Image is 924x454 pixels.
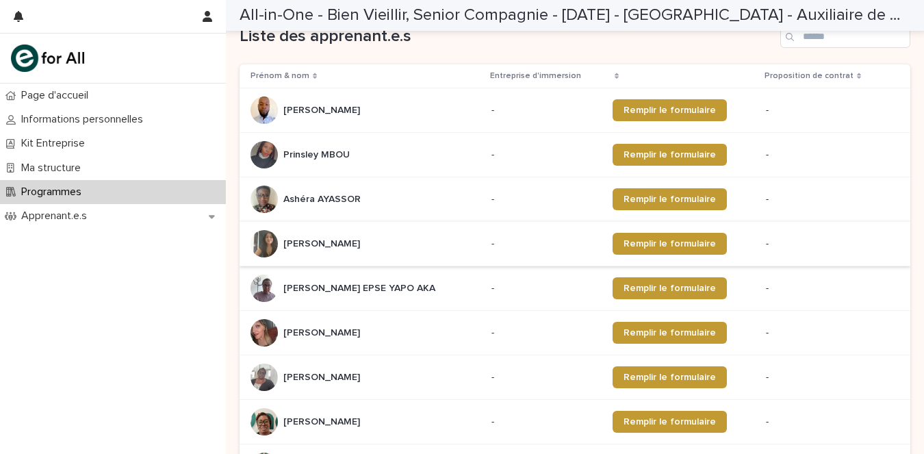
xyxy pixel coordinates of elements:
p: [PERSON_NAME] EPSE YAPO AKA [283,280,438,294]
p: Prénom & nom [251,68,309,84]
a: Remplir le formulaire [613,411,727,433]
p: Informations personnelles [16,113,154,126]
a: Remplir le formulaire [613,188,727,210]
p: - [766,194,888,205]
p: [PERSON_NAME] [283,102,363,116]
p: - [491,194,602,205]
p: - [491,372,602,383]
p: [PERSON_NAME] [283,325,363,339]
tr: Ashéra AYASSORAshéra AYASSOR -Remplir le formulaire- [240,177,910,222]
p: Kit Entreprise [16,137,96,150]
p: Programmes [16,186,92,199]
h1: Liste des apprenant.e.s [240,27,775,47]
a: Remplir le formulaire [613,277,727,299]
p: - [766,149,888,161]
span: Remplir le formulaire [624,194,716,204]
p: - [766,238,888,250]
a: Remplir le formulaire [613,99,727,121]
p: [PERSON_NAME] [283,369,363,383]
tr: [PERSON_NAME][PERSON_NAME] -Remplir le formulaire- [240,400,910,444]
p: - [766,283,888,294]
a: Remplir le formulaire [613,366,727,388]
p: - [766,105,888,116]
span: Remplir le formulaire [624,417,716,427]
p: Entreprise d'immersion [490,68,581,84]
tr: [PERSON_NAME][PERSON_NAME] -Remplir le formulaire- [240,222,910,266]
p: - [491,327,602,339]
span: Remplir le formulaire [624,105,716,115]
tr: [PERSON_NAME][PERSON_NAME] -Remplir le formulaire- [240,311,910,355]
p: - [491,238,602,250]
p: - [491,416,602,428]
a: Remplir le formulaire [613,144,727,166]
tr: [PERSON_NAME][PERSON_NAME] -Remplir le formulaire- [240,355,910,400]
span: Remplir le formulaire [624,328,716,338]
p: Ma structure [16,162,92,175]
p: [PERSON_NAME] [283,236,363,250]
img: mHINNnv7SNCQZijbaqql [11,45,84,72]
p: Proposition de contrat [765,68,854,84]
p: Page d'accueil [16,89,99,102]
p: - [491,283,602,294]
p: Ashéra AYASSOR [283,191,363,205]
h2: All-in-One - Bien Vieillir, Senior Compagnie - [DATE] - [GEOGRAPHIC_DATA] - Auxiliaire de vie [240,5,905,25]
p: Apprenant.e.s [16,210,98,223]
p: - [491,105,602,116]
p: - [766,327,888,339]
p: - [766,372,888,383]
a: Remplir le formulaire [613,233,727,255]
p: Prinsley MBOU [283,147,352,161]
a: Remplir le formulaire [613,322,727,344]
span: Remplir le formulaire [624,373,716,382]
span: Remplir le formulaire [624,239,716,249]
span: Remplir le formulaire [624,150,716,160]
p: - [491,149,602,161]
tr: Prinsley MBOUPrinsley MBOU -Remplir le formulaire- [240,133,910,177]
input: Search [780,26,910,48]
tr: [PERSON_NAME] EPSE YAPO AKA[PERSON_NAME] EPSE YAPO AKA -Remplir le formulaire- [240,266,910,311]
p: - [766,416,888,428]
p: [PERSON_NAME] [283,414,363,428]
tr: [PERSON_NAME][PERSON_NAME] -Remplir le formulaire- [240,88,910,133]
span: Remplir le formulaire [624,283,716,293]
